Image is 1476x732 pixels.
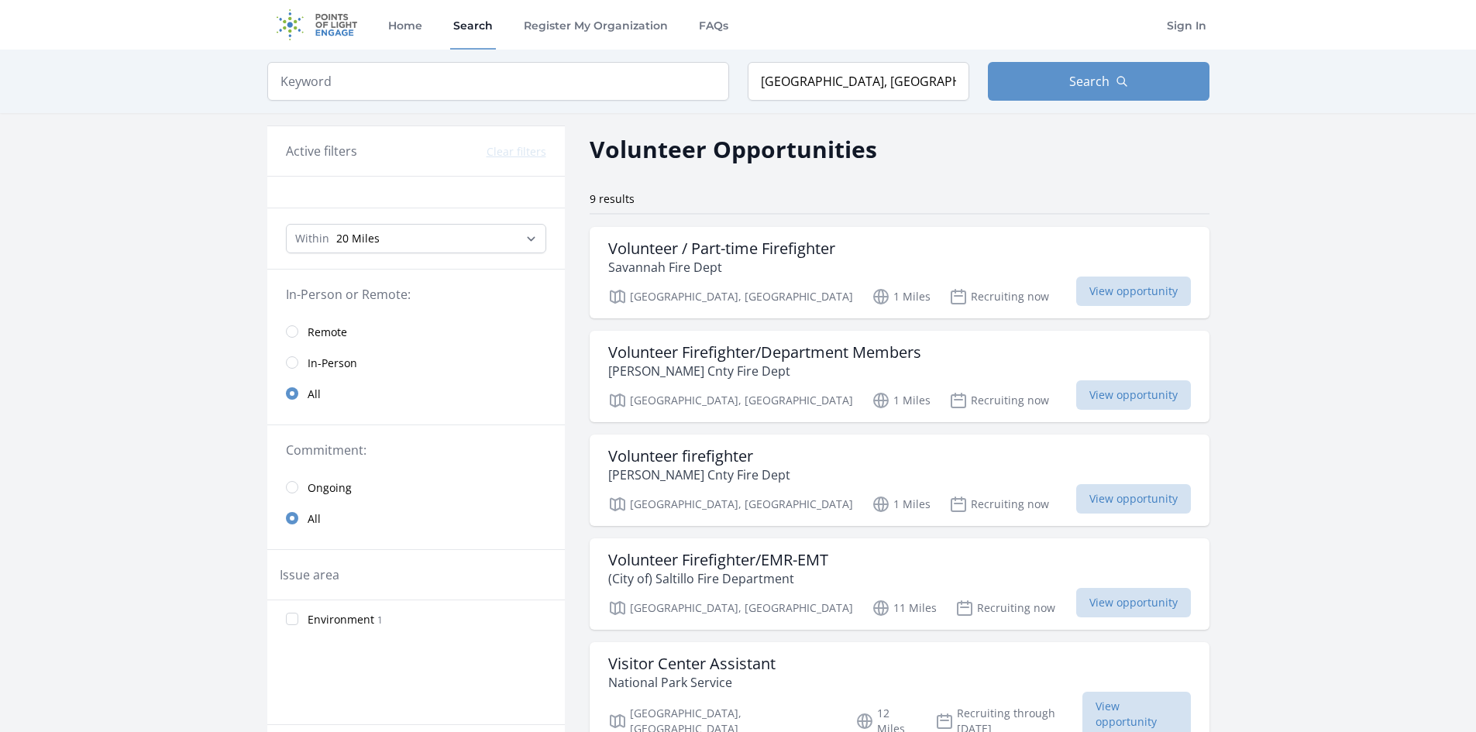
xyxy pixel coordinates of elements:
[267,503,565,534] a: All
[1069,72,1110,91] span: Search
[590,435,1209,526] a: Volunteer firefighter [PERSON_NAME] Cnty Fire Dept [GEOGRAPHIC_DATA], [GEOGRAPHIC_DATA] 1 Miles R...
[608,551,828,569] h3: Volunteer Firefighter/EMR-EMT
[280,565,339,584] legend: Issue area
[748,62,969,101] input: Location
[608,447,790,466] h3: Volunteer firefighter
[872,495,931,514] p: 1 Miles
[1076,484,1191,514] span: View opportunity
[267,62,729,101] input: Keyword
[308,387,321,402] span: All
[608,287,853,306] p: [GEOGRAPHIC_DATA], [GEOGRAPHIC_DATA]
[286,285,546,304] legend: In-Person or Remote:
[608,655,776,673] h3: Visitor Center Assistant
[487,144,546,160] button: Clear filters
[988,62,1209,101] button: Search
[308,356,357,371] span: In-Person
[608,599,853,617] p: [GEOGRAPHIC_DATA], [GEOGRAPHIC_DATA]
[608,466,790,484] p: [PERSON_NAME] Cnty Fire Dept
[949,287,1049,306] p: Recruiting now
[267,316,565,347] a: Remote
[1076,588,1191,617] span: View opportunity
[608,495,853,514] p: [GEOGRAPHIC_DATA], [GEOGRAPHIC_DATA]
[608,673,776,692] p: National Park Service
[949,495,1049,514] p: Recruiting now
[267,347,565,378] a: In-Person
[308,480,352,496] span: Ongoing
[608,569,828,588] p: (City of) Saltillo Fire Department
[590,331,1209,422] a: Volunteer Firefighter/Department Members [PERSON_NAME] Cnty Fire Dept [GEOGRAPHIC_DATA], [GEOGRAP...
[590,538,1209,630] a: Volunteer Firefighter/EMR-EMT (City of) Saltillo Fire Department [GEOGRAPHIC_DATA], [GEOGRAPHIC_D...
[286,224,546,253] select: Search Radius
[308,612,374,627] span: Environment
[608,239,835,258] h3: Volunteer / Part-time Firefighter
[608,258,835,277] p: Savannah Fire Dept
[286,613,298,625] input: Environment 1
[267,472,565,503] a: Ongoing
[1076,277,1191,306] span: View opportunity
[308,325,347,340] span: Remote
[608,362,921,380] p: [PERSON_NAME] Cnty Fire Dept
[949,391,1049,410] p: Recruiting now
[608,391,853,410] p: [GEOGRAPHIC_DATA], [GEOGRAPHIC_DATA]
[267,378,565,409] a: All
[608,343,921,362] h3: Volunteer Firefighter/Department Members
[590,227,1209,318] a: Volunteer / Part-time Firefighter Savannah Fire Dept [GEOGRAPHIC_DATA], [GEOGRAPHIC_DATA] 1 Miles...
[1076,380,1191,410] span: View opportunity
[590,132,877,167] h2: Volunteer Opportunities
[286,441,546,459] legend: Commitment:
[872,391,931,410] p: 1 Miles
[286,142,357,160] h3: Active filters
[955,599,1055,617] p: Recruiting now
[872,287,931,306] p: 1 Miles
[872,599,937,617] p: 11 Miles
[308,511,321,527] span: All
[590,191,635,206] span: 9 results
[377,613,383,627] span: 1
